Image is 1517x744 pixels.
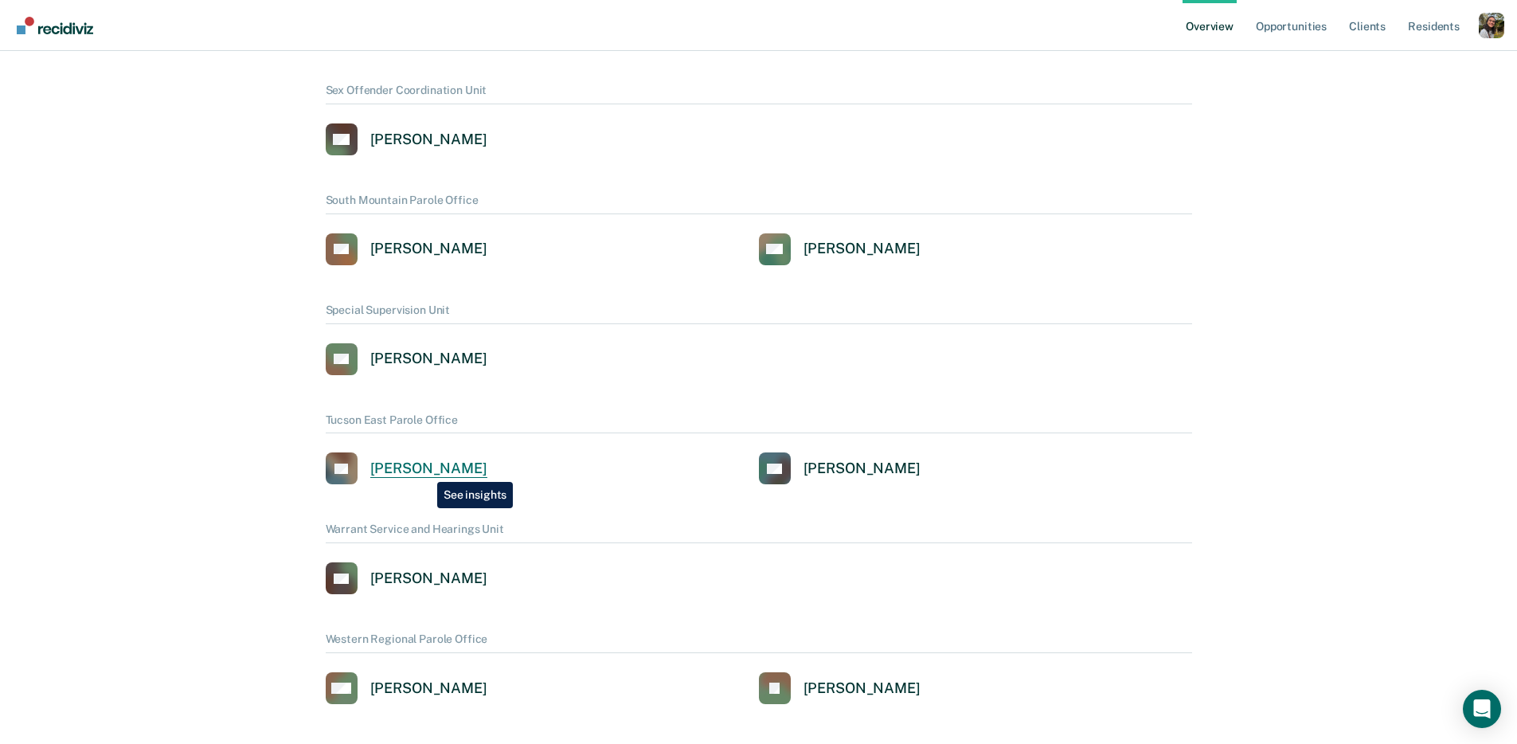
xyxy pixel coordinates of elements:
img: Recidiviz [17,17,93,34]
div: Warrant Service and Hearings Unit [326,523,1192,543]
a: [PERSON_NAME] [759,233,921,265]
div: [PERSON_NAME] [803,679,921,698]
div: Open Intercom Messenger [1463,690,1501,728]
div: [PERSON_NAME] [370,570,487,588]
div: Sex Offender Coordination Unit [326,84,1192,104]
a: [PERSON_NAME] [326,452,487,484]
a: [PERSON_NAME] [759,672,921,704]
div: [PERSON_NAME] [803,240,921,258]
a: [PERSON_NAME] [326,672,487,704]
div: [PERSON_NAME] [803,460,921,478]
a: [PERSON_NAME] [326,233,487,265]
a: [PERSON_NAME] [326,123,487,155]
div: [PERSON_NAME] [370,460,487,478]
a: [PERSON_NAME] [326,562,487,594]
div: [PERSON_NAME] [370,131,487,149]
div: Western Regional Parole Office [326,632,1192,653]
div: [PERSON_NAME] [370,240,487,258]
button: Profile dropdown button [1479,13,1504,38]
a: [PERSON_NAME] [759,452,921,484]
a: [PERSON_NAME] [326,343,487,375]
div: [PERSON_NAME] [370,350,487,368]
div: South Mountain Parole Office [326,194,1192,214]
div: Special Supervision Unit [326,303,1192,324]
div: Tucson East Parole Office [326,413,1192,434]
div: [PERSON_NAME] [370,679,487,698]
